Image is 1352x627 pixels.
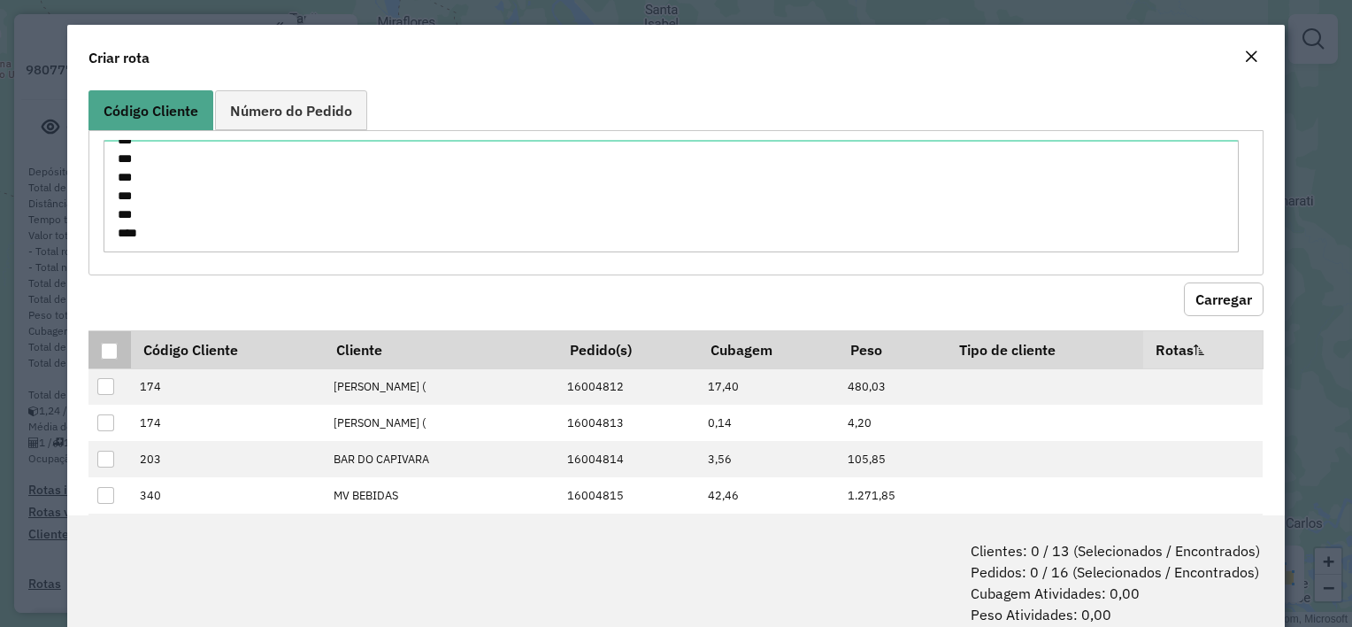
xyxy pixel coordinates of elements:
td: 340 [131,477,325,514]
span: 16004812 [567,379,624,394]
td: 4,20 [839,405,947,441]
span: 16004813 [567,415,624,430]
td: 17,40 [698,368,839,405]
td: 3,56 [698,441,839,477]
td: 2,50 [698,514,839,550]
td: 174 [131,405,325,441]
td: 0,14 [698,405,839,441]
td: 480,03 [839,368,947,405]
th: Pedido(s) [558,330,699,368]
td: [PERSON_NAME] ( [325,368,558,405]
span: Clientes: 0 / 13 (Selecionados / Encontrados) Pedidos: 0 / 16 (Selecionados / Encontrados) Cubage... [971,540,1260,625]
td: BAR DO CAPIVARA [325,441,558,477]
td: [PERSON_NAME] ( [325,405,558,441]
td: 42,46 [698,477,839,514]
th: Cubagem [698,330,839,368]
button: Close [1239,46,1264,69]
td: 42,00 [839,514,947,550]
td: 1.271,85 [839,477,947,514]
span: Número do Pedido [230,104,352,118]
em: Fechar [1244,50,1258,64]
td: 203 [131,441,325,477]
td: 174 [131,368,325,405]
th: Cliente [325,330,558,368]
td: 105,85 [839,441,947,477]
span: Código Cliente [104,104,198,118]
th: Peso [839,330,947,368]
h4: Criar rota [88,47,150,68]
button: Carregar [1184,283,1264,316]
td: J L DISTRIBUIDORA [325,514,558,550]
th: Código Cliente [131,330,325,368]
span: 16004815 [567,488,624,503]
span: 16004814 [567,452,624,467]
th: Tipo de cliente [947,330,1143,368]
td: MV BEBIDAS [325,477,558,514]
th: Rotas [1143,330,1263,368]
td: 355 [131,514,325,550]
